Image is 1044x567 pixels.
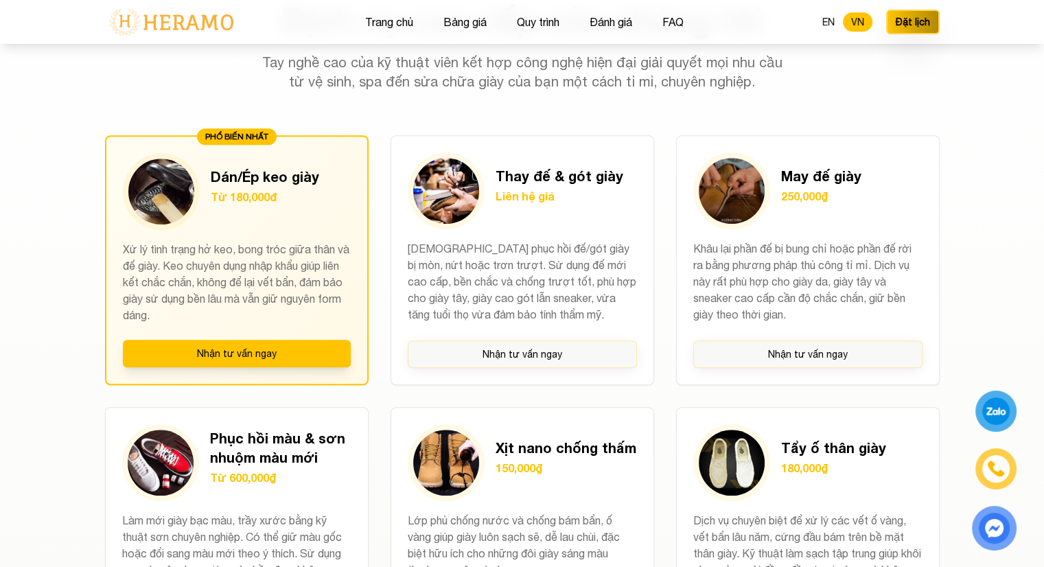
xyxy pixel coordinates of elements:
[128,430,194,496] img: Phục hồi màu & sơn nhuộm màu mới
[210,428,351,467] h3: Phục hồi màu & sơn nhuộm màu mới
[886,10,940,34] button: Đặt lịch
[988,461,1004,476] img: phone-icon
[977,450,1014,487] a: phone-icon
[699,430,765,496] img: Tẩy ố thân giày
[658,13,688,31] button: FAQ
[197,128,277,145] div: PHỔ BIẾN NHẤT
[361,13,417,31] button: Trang chủ
[105,8,237,36] img: logo-with-text.png
[210,470,351,486] p: Từ 600,000₫
[123,241,351,323] p: Xử lý tình trạng hở keo, bong tróc giữa thân và đế giày. Keo chuyên dụng nhập khẩu giúp liên kết ...
[123,340,351,367] button: Nhận tư vấn ngay
[693,240,923,324] p: Khâu lại phần đế bị bung chỉ hoặc phần đế rời ra bằng phương pháp thủ công tỉ mỉ. Dịch vụ này rất...
[699,158,765,224] img: May đế giày
[693,340,923,368] button: Nhận tư vấn ngay
[496,188,623,205] p: Liên hệ giá
[781,166,861,185] h3: May đế giày
[781,460,886,476] p: 180,000₫
[408,240,637,324] p: [DEMOGRAPHIC_DATA] phục hồi đế/gót giày bị mòn, nứt hoặc trơn trượt. Sử dụng đế mới cao cấp, bền ...
[781,438,886,457] h3: Tẩy ố thân giày
[211,167,319,186] h3: Dán/Ép keo giày
[496,460,636,476] p: 150,000₫
[814,12,843,32] button: EN
[413,430,479,496] img: Xịt nano chống thấm
[408,340,637,368] button: Nhận tư vấn ngay
[496,438,636,457] h3: Xịt nano chống thấm
[259,53,786,91] p: Tay nghề cao của kỹ thuật viên kết hợp công nghệ hiện đại giải quyết mọi nhu cầu từ vệ sinh, spa ...
[781,188,861,205] p: 250,000₫
[843,12,872,32] button: VN
[128,159,194,224] img: Dán/Ép keo giày
[439,13,491,31] button: Bảng giá
[496,166,623,185] h3: Thay đế & gót giày
[513,13,564,31] button: Quy trình
[413,158,479,224] img: Thay đế & gót giày
[585,13,636,31] button: Đánh giá
[211,189,319,205] p: Từ 180,000đ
